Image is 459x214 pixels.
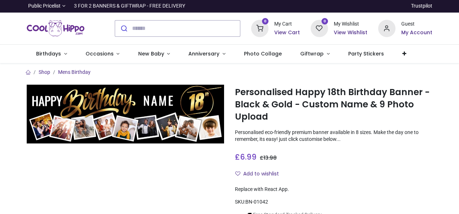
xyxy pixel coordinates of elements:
[188,50,219,57] span: Anniversary
[76,45,129,63] a: Occasions
[244,50,282,57] span: Photo Collage
[235,199,432,206] div: SKU:
[129,45,179,63] a: New Baby
[274,21,300,28] div: My Cart
[115,21,132,36] button: Submit
[27,85,224,144] img: Personalised Happy 18th Birthday Banner - Black & Gold - Custom Name & 9 Photo Upload
[251,25,268,31] a: 0
[262,18,269,25] sup: 0
[348,50,384,57] span: Party Stickers
[74,3,185,10] div: 3 FOR 2 BANNERS & GIFTWRAP - FREE DELIVERY
[179,45,235,63] a: Anniversary
[401,21,432,28] div: Guest
[27,18,84,39] a: Logo of Cool Hippo
[334,21,367,28] div: My Wishlist
[260,154,277,161] span: £
[138,50,164,57] span: New Baby
[58,69,91,75] a: Mens Birthday
[39,69,50,75] a: Shop
[28,3,61,10] span: Public Pricelist
[401,29,432,36] a: My Account
[274,29,300,36] a: View Cart
[245,199,268,205] span: BN-01042
[235,152,257,162] span: £
[235,168,285,180] button: Add to wishlistAdd to wishlist
[86,50,114,57] span: Occasions
[36,50,61,57] span: Birthdays
[235,186,432,193] div: Replace with React App.
[235,129,432,143] p: Personalised eco-friendly premium banner available in 8 sizes. Make the day one to remember, its ...
[322,18,328,25] sup: 0
[27,18,84,39] img: Cool Hippo
[27,3,65,10] a: Public Pricelist
[291,45,339,63] a: Giftwrap
[263,154,277,161] span: 13.98
[235,86,432,123] h1: Personalised Happy 18th Birthday Banner - Black & Gold - Custom Name & 9 Photo Upload
[27,45,76,63] a: Birthdays
[311,25,328,31] a: 0
[411,3,432,10] a: Trustpilot
[235,171,240,176] i: Add to wishlist
[240,152,257,162] span: 6.99
[334,29,367,36] a: View Wishlist
[300,50,324,57] span: Giftwrap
